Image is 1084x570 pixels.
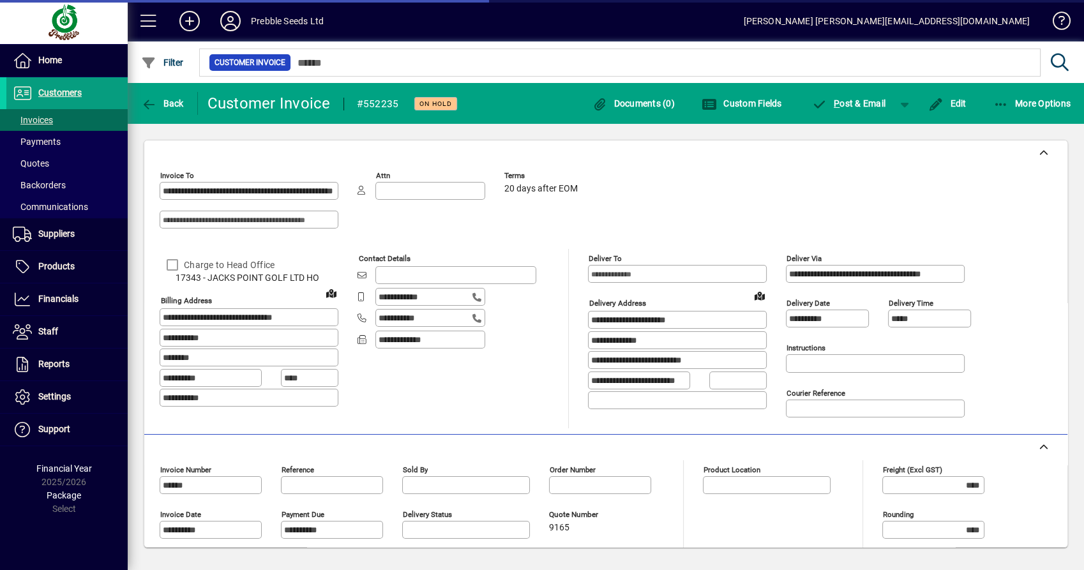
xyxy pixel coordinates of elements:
[403,465,428,474] mat-label: Sold by
[883,510,914,519] mat-label: Rounding
[928,98,967,109] span: Edit
[138,51,187,74] button: Filter
[38,229,75,239] span: Suppliers
[549,523,569,533] span: 9165
[160,171,194,180] mat-label: Invoice To
[321,283,342,303] a: View on map
[6,153,128,174] a: Quotes
[357,94,399,114] div: #552235
[160,510,201,519] mat-label: Invoice date
[6,349,128,380] a: Reports
[376,171,390,180] mat-label: Attn
[787,343,825,352] mat-label: Instructions
[13,158,49,169] span: Quotes
[812,98,886,109] span: ost & Email
[38,55,62,65] span: Home
[698,92,785,115] button: Custom Fields
[592,98,675,109] span: Documents (0)
[38,294,79,304] span: Financials
[38,261,75,271] span: Products
[6,218,128,250] a: Suppliers
[6,196,128,218] a: Communications
[128,92,198,115] app-page-header-button: Back
[787,389,845,398] mat-label: Courier Reference
[550,465,596,474] mat-label: Order number
[749,285,770,306] a: View on map
[13,202,88,212] span: Communications
[6,283,128,315] a: Financials
[589,92,678,115] button: Documents (0)
[704,465,760,474] mat-label: Product location
[6,45,128,77] a: Home
[883,465,942,474] mat-label: Freight (excl GST)
[743,11,1030,31] div: [PERSON_NAME] [PERSON_NAME][EMAIL_ADDRESS][DOMAIN_NAME]
[806,92,892,115] button: Post & Email
[990,92,1074,115] button: More Options
[210,10,251,33] button: Profile
[160,271,338,285] span: 17343 - JACKS POINT GOLF LTD HO
[251,11,324,31] div: Prebble Seeds Ltd
[6,414,128,446] a: Support
[38,391,71,401] span: Settings
[6,174,128,196] a: Backorders
[589,254,622,263] mat-label: Deliver To
[13,180,66,190] span: Backorders
[6,316,128,348] a: Staff
[36,463,92,474] span: Financial Year
[6,381,128,413] a: Settings
[925,92,970,115] button: Edit
[787,254,822,263] mat-label: Deliver via
[13,115,53,125] span: Invoices
[834,98,839,109] span: P
[403,510,452,519] mat-label: Delivery status
[1043,3,1068,44] a: Knowledge Base
[282,465,314,474] mat-label: Reference
[504,184,578,194] span: 20 days after EOM
[215,56,285,69] span: Customer Invoice
[207,93,331,114] div: Customer Invoice
[889,299,933,308] mat-label: Delivery time
[38,359,70,369] span: Reports
[13,137,61,147] span: Payments
[160,465,211,474] mat-label: Invoice number
[419,100,452,108] span: On hold
[6,131,128,153] a: Payments
[169,10,210,33] button: Add
[38,424,70,434] span: Support
[38,326,58,336] span: Staff
[787,299,830,308] mat-label: Delivery date
[138,92,187,115] button: Back
[141,57,184,68] span: Filter
[549,511,626,519] span: Quote number
[282,510,324,519] mat-label: Payment due
[993,98,1071,109] span: More Options
[38,87,82,98] span: Customers
[47,490,81,500] span: Package
[6,109,128,131] a: Invoices
[141,98,184,109] span: Back
[6,251,128,283] a: Products
[504,172,581,180] span: Terms
[702,98,782,109] span: Custom Fields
